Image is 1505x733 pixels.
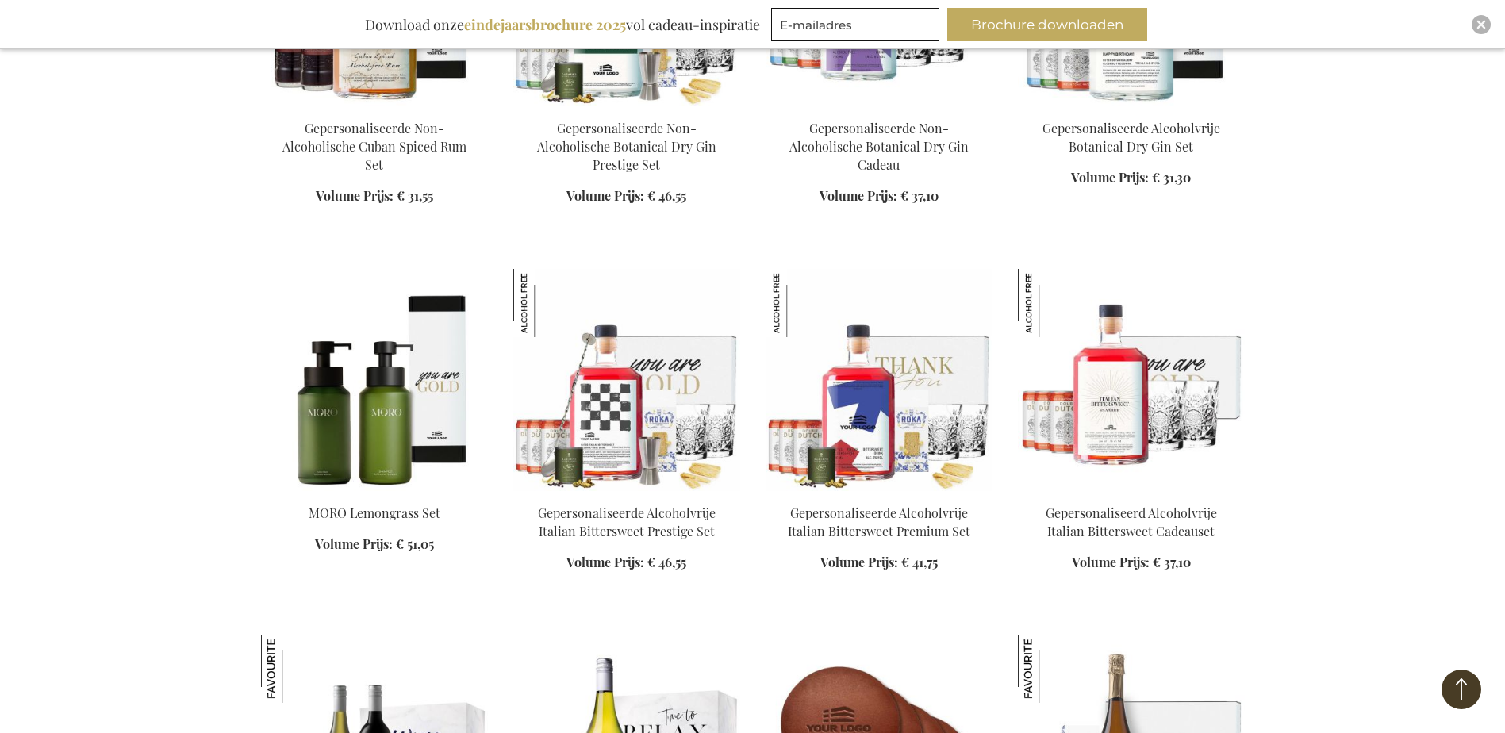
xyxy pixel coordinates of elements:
[820,554,938,572] a: Volume Prijs: € 41,75
[261,100,488,115] a: Personalised Non-Alcoholic Cuban Spiced Rum Set
[771,8,944,46] form: marketing offers and promotions
[316,187,433,205] a: Volume Prijs: € 31,55
[947,8,1147,41] button: Brochure downloaden
[1153,554,1191,570] span: € 37,10
[788,505,970,539] a: Gepersonaliseerde Alcoholvrije Italian Bittersweet Premium Set
[566,554,686,572] a: Volume Prijs: € 46,55
[566,187,644,204] span: Volume Prijs:
[1042,120,1220,155] a: Gepersonaliseerde Alcoholvrije Botanical Dry Gin Set
[315,535,434,554] a: Volume Prijs: € 51,05
[1071,169,1191,187] a: Volume Prijs: € 31,30
[566,187,686,205] a: Volume Prijs: € 46,55
[766,269,834,337] img: Gepersonaliseerde Alcoholvrije Italian Bittersweet Premium Set
[789,120,969,173] a: Gepersonaliseerde Non-Alcoholische Botanical Dry Gin Cadeau
[397,187,433,204] span: € 31,55
[538,505,716,539] a: Gepersonaliseerde Alcoholvrije Italian Bittersweet Prestige Set
[316,187,394,204] span: Volume Prijs:
[1152,169,1191,186] span: € 31,30
[1072,554,1150,570] span: Volume Prijs:
[513,269,582,337] img: Gepersonaliseerde Alcoholvrije Italian Bittersweet Prestige Set
[261,635,329,703] img: The Ultimate Wine & Chocolate Set
[282,120,466,173] a: Gepersonaliseerde Non-Alcoholische Cuban Spiced Rum Set
[1018,635,1086,703] img: The Office Party Box
[1472,15,1491,34] div: Close
[513,269,740,491] img: Gepersonaliseerde Alcoholvrije Italian Bittersweet Prestige Set
[771,8,939,41] input: E-mailadres
[1018,100,1245,115] a: Personalised Non-Alcoholic Botanical Dry Gin Set
[901,554,938,570] span: € 41,75
[1072,554,1191,572] a: Volume Prijs: € 37,10
[766,485,992,500] a: Personalised Non-Alcoholic Italian Bittersweet Premium Set Gepersonaliseerde Alcoholvrije Italian...
[309,505,440,521] a: MORO Lemongrass Set
[513,100,740,115] a: Personalised Non-Alcoholic Botanical Dry Gin Prestige Set
[820,187,939,205] a: Volume Prijs: € 37,10
[537,120,716,173] a: Gepersonaliseerde Non-Alcoholische Botanical Dry Gin Prestige Set
[647,554,686,570] span: € 46,55
[1018,485,1245,500] a: Personalised Non-Alcoholic Italian Bittersweet Gift Gepersonaliseerd Alcoholvrije Italian Bitters...
[900,187,939,204] span: € 37,10
[315,535,393,552] span: Volume Prijs:
[513,485,740,500] a: Gepersonaliseerde Alcoholvrije Italian Bittersweet Prestige Set Gepersonaliseerde Alcoholvrije It...
[1071,169,1149,186] span: Volume Prijs:
[647,187,686,204] span: € 46,55
[1476,20,1486,29] img: Close
[1018,269,1245,491] img: Personalised Non-Alcoholic Italian Bittersweet Gift
[766,269,992,491] img: Personalised Non-Alcoholic Italian Bittersweet Premium Set
[1018,269,1086,337] img: Gepersonaliseerd Alcoholvrije Italian Bittersweet Cadeauset
[566,554,644,570] span: Volume Prijs:
[820,554,898,570] span: Volume Prijs:
[820,187,897,204] span: Volume Prijs:
[396,535,434,552] span: € 51,05
[261,269,488,491] img: MORO Lemongrass Set
[766,100,992,115] a: Personalised Non-Alcoholic Botanical Dry Gin Gift
[261,485,488,500] a: MORO Lemongrass Set
[358,8,767,41] div: Download onze vol cadeau-inspiratie
[1046,505,1217,539] a: Gepersonaliseerd Alcoholvrije Italian Bittersweet Cadeauset
[464,15,626,34] b: eindejaarsbrochure 2025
